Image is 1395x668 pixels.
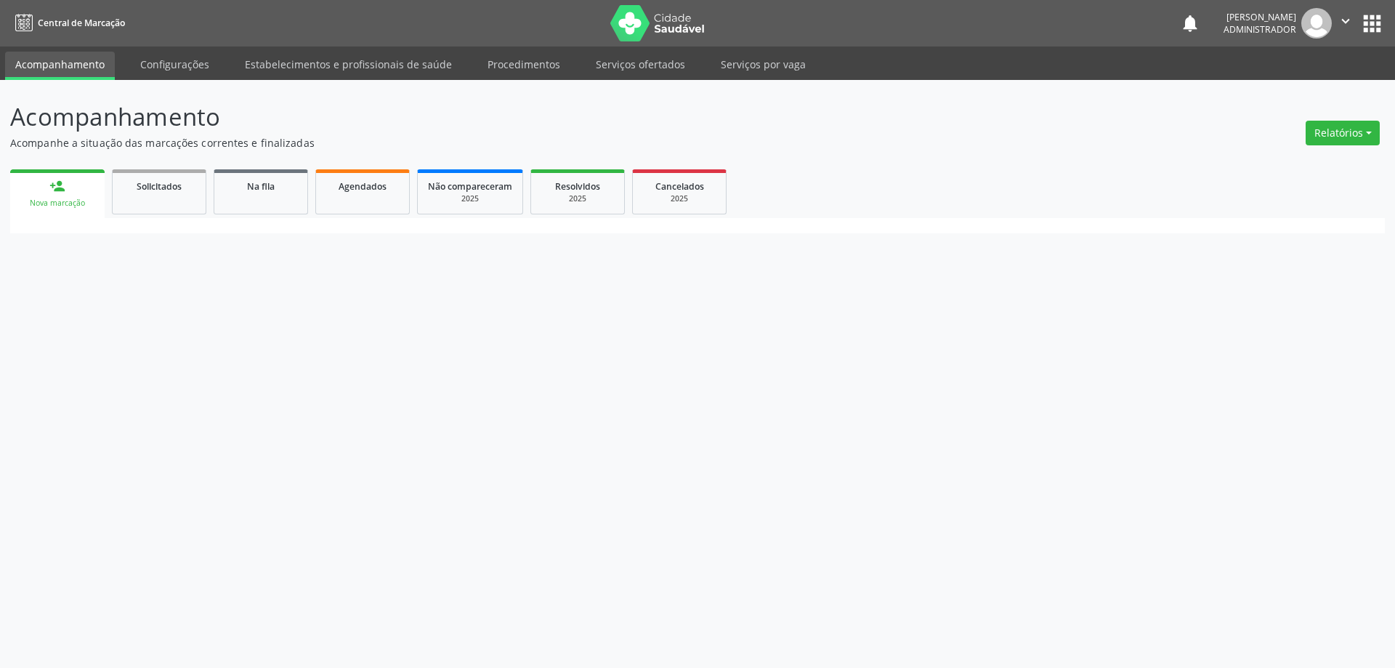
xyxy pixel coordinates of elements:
[428,193,512,204] div: 2025
[586,52,695,77] a: Serviços ofertados
[1224,23,1296,36] span: Administrador
[20,198,94,209] div: Nova marcação
[1332,8,1359,39] button: 
[477,52,570,77] a: Procedimentos
[10,11,125,35] a: Central de Marcação
[1301,8,1332,39] img: img
[1180,13,1200,33] button: notifications
[1359,11,1385,36] button: apps
[10,99,972,135] p: Acompanhamento
[555,180,600,193] span: Resolvidos
[1224,11,1296,23] div: [PERSON_NAME]
[339,180,387,193] span: Agendados
[5,52,115,80] a: Acompanhamento
[541,193,614,204] div: 2025
[655,180,704,193] span: Cancelados
[130,52,219,77] a: Configurações
[1306,121,1380,145] button: Relatórios
[235,52,462,77] a: Estabelecimentos e profissionais de saúde
[49,178,65,194] div: person_add
[711,52,816,77] a: Serviços por vaga
[10,135,972,150] p: Acompanhe a situação das marcações correntes e finalizadas
[643,193,716,204] div: 2025
[38,17,125,29] span: Central de Marcação
[1338,13,1354,29] i: 
[247,180,275,193] span: Na fila
[137,180,182,193] span: Solicitados
[428,180,512,193] span: Não compareceram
